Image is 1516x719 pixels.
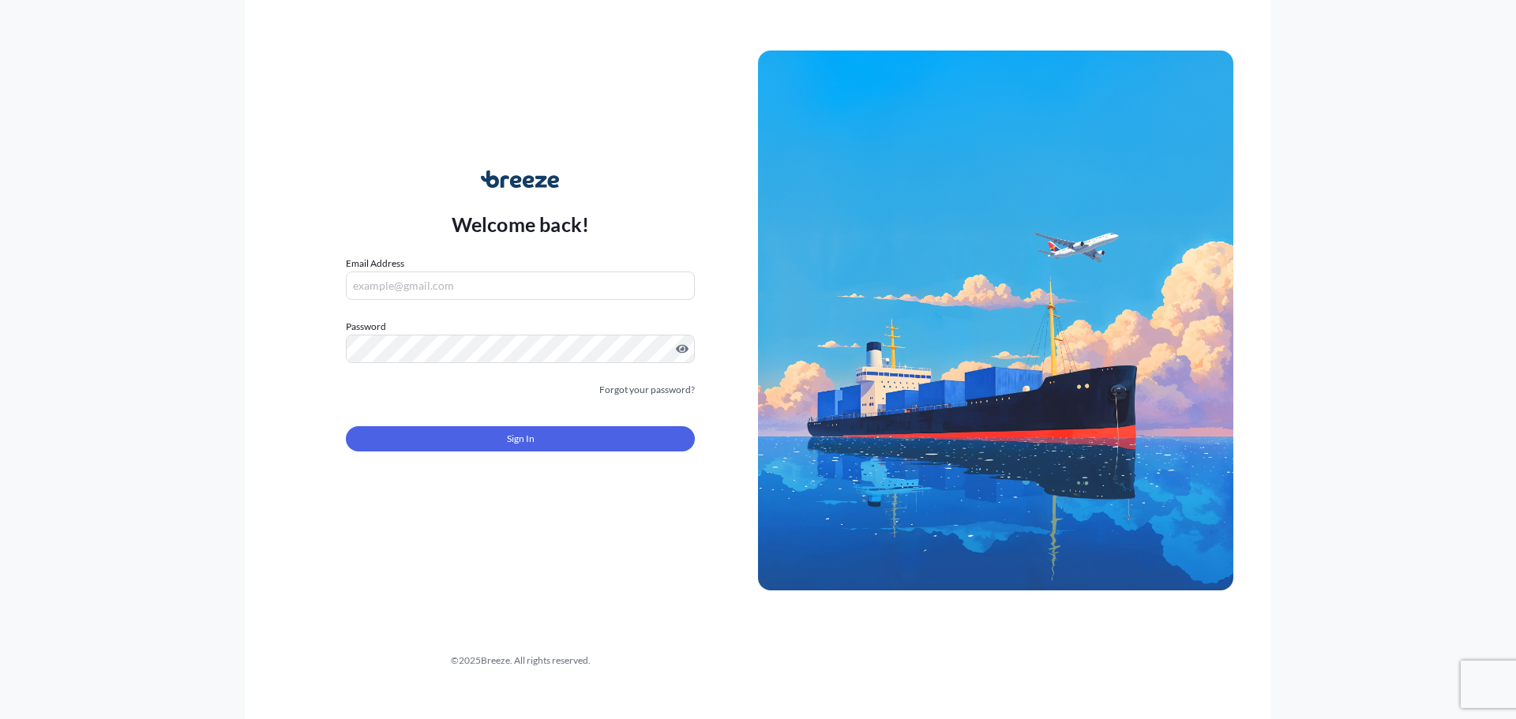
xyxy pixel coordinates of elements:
p: Welcome back! [452,212,590,237]
a: Forgot your password? [599,382,695,398]
img: Ship illustration [758,51,1233,590]
button: Show password [676,343,689,355]
span: Sign In [507,431,535,447]
input: example@gmail.com [346,271,695,300]
label: Email Address [346,256,404,271]
label: Password [346,319,695,335]
button: Sign In [346,426,695,451]
div: © 2025 Breeze. All rights reserved. [283,653,758,668]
